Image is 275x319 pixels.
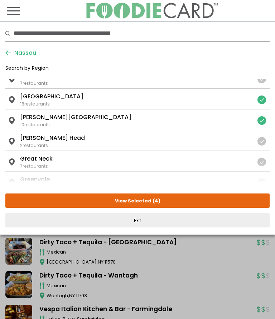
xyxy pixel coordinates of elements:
button: View Selected (4) [5,193,270,208]
li: Greenvale [20,175,50,184]
div: restaurants [20,101,50,107]
li: [PERSON_NAME] Head [20,134,85,142]
span: 7 [20,80,23,86]
div: restaurants [20,80,48,87]
span: 7 [20,163,23,169]
a: [PERSON_NAME][GEOGRAPHIC_DATA] 10restaurants [5,109,270,130]
span: 2 [20,142,23,148]
div: Search by Region [5,64,270,77]
a: [PERSON_NAME] Head 2restaurants [5,130,270,151]
img: FoodieCard; Eat, Drink, Save, Donate [86,3,218,19]
div: restaurants [20,163,48,170]
a: Great Neck 7restaurants [5,151,270,171]
span: Nassau [11,49,36,57]
a: [GEOGRAPHIC_DATA] 18restaurants [5,89,270,109]
span: 18 [20,101,24,107]
span: 10 [20,122,24,128]
div: restaurants [20,142,48,149]
a: Greenvale 3restaurants [5,172,270,192]
li: Great Neck [20,154,53,163]
button: Exit [5,213,270,227]
span: 4 [155,197,158,204]
div: restaurants [20,122,50,128]
button: Nassau [5,49,36,57]
li: [PERSON_NAME][GEOGRAPHIC_DATA] [20,113,131,122]
li: [GEOGRAPHIC_DATA] [20,92,83,101]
